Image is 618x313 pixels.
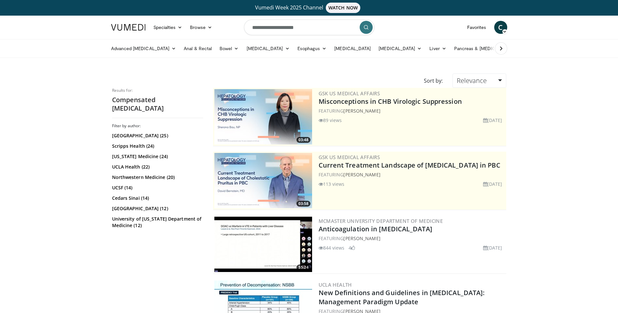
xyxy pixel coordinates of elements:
[457,76,487,85] span: Relevance
[112,164,202,170] a: UCLA Health (22)
[319,218,443,224] a: McMaster University Department of Medicine
[463,21,490,34] a: Favorites
[112,123,203,129] h3: Filter by author:
[112,88,203,93] p: Results for:
[296,201,310,207] span: 03:58
[319,235,505,242] div: FEATURING
[112,143,202,149] a: Scripps Health (24)
[450,42,526,55] a: Pancreas & [MEDICAL_DATA]
[214,89,312,144] a: 03:48
[296,265,310,270] span: 55:24
[112,184,202,191] a: UCSF (14)
[186,21,216,34] a: Browse
[243,42,294,55] a: [MEDICAL_DATA]
[453,74,506,88] a: Relevance
[425,42,450,55] a: Liver
[319,90,380,97] a: GSK US Medical Affairs
[419,74,448,88] div: Sort by:
[244,20,374,35] input: Search topics, interventions
[112,205,202,212] a: [GEOGRAPHIC_DATA] (12)
[296,137,310,143] span: 03:48
[214,153,312,208] img: 80648b2f-fef7-42cf-9147-40ea3e731334.jpg.300x170_q85_crop-smart_upscale.jpg
[112,96,203,113] h2: Compensated [MEDICAL_DATA]
[214,217,312,272] a: 55:24
[483,181,502,187] li: [DATE]
[483,117,502,124] li: [DATE]
[319,107,505,114] div: FEATURING
[214,217,312,272] img: 67293f89-91c1-4eba-afcf-4dc512c9d0f1.300x170_q85_crop-smart_upscale.jpg
[112,174,202,181] a: Northwestern Medicine (20)
[319,281,352,288] a: UCLA Health
[112,195,202,201] a: Cedars Sinai (14)
[319,171,505,178] div: FEATURING
[330,42,375,55] a: [MEDICAL_DATA]
[216,42,242,55] a: Bowel
[343,108,380,114] a: [PERSON_NAME]
[349,244,355,251] li: 4
[112,132,202,139] a: [GEOGRAPHIC_DATA] (25)
[112,3,506,13] a: Vumedi Week 2025 ChannelWATCH NOW
[214,89,312,144] img: 59d1e413-5879-4b2e-8b0a-b35c7ac1ec20.jpg.300x170_q85_crop-smart_upscale.jpg
[319,117,342,124] li: 89 views
[375,42,425,55] a: [MEDICAL_DATA]
[319,225,432,233] a: Anticoagulation in [MEDICAL_DATA]
[180,42,216,55] a: Anal & Rectal
[214,153,312,208] a: 03:58
[343,171,380,178] a: [PERSON_NAME]
[343,235,380,241] a: [PERSON_NAME]
[112,153,202,160] a: [US_STATE] Medicine (24)
[112,216,202,229] a: University of [US_STATE] Department of Medicine (12)
[483,244,502,251] li: [DATE]
[294,42,331,55] a: Esophagus
[319,161,500,170] a: Current Treatment Landscape of [MEDICAL_DATA] in PBC
[494,21,507,34] a: C
[150,21,186,34] a: Specialties
[107,42,180,55] a: Advanced [MEDICAL_DATA]
[319,181,345,187] li: 113 views
[319,244,345,251] li: 844 views
[319,97,462,106] a: Misconceptions in CHB Virologic Suppression
[326,3,360,13] span: WATCH NOW
[319,154,380,160] a: GSK US Medical Affairs
[319,288,485,306] a: New Definitions and Guidelines in [MEDICAL_DATA]: Management Paradigm Update
[111,24,146,31] img: VuMedi Logo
